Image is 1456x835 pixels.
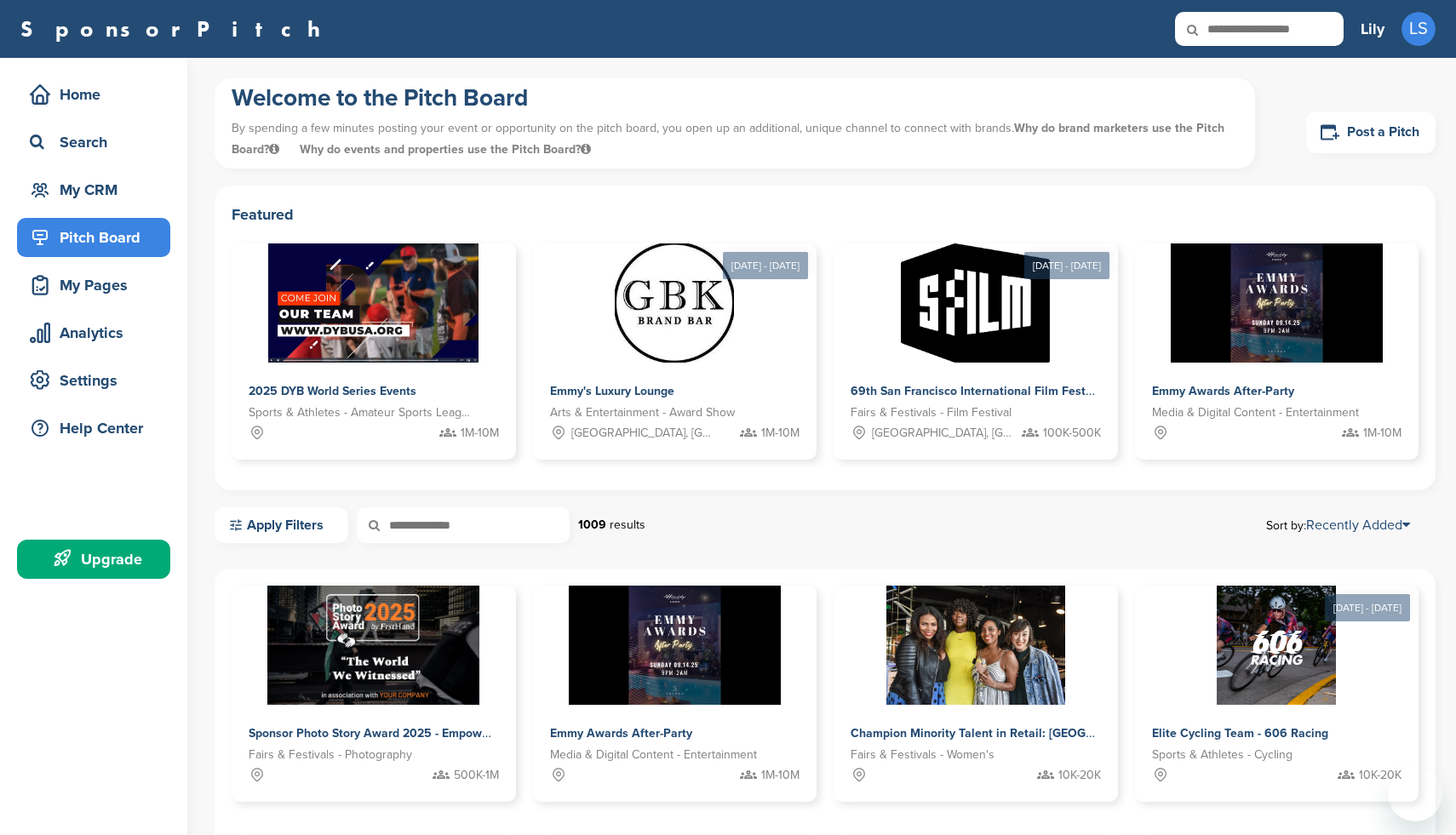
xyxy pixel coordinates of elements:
a: Help Center [17,409,170,448]
span: [GEOGRAPHIC_DATA], [GEOGRAPHIC_DATA] [872,424,1013,443]
a: [DATE] - [DATE] Sponsorpitch & Emmy's Luxury Lounge Arts & Entertainment - Award Show [GEOGRAPHIC... [533,216,817,460]
span: Fairs & Festivals - Women's [851,746,995,764]
span: 2025 DYB World Series Events [249,384,416,398]
img: Sponsorpitch & [569,586,781,705]
div: Pitch Board [26,222,170,253]
a: My Pages [17,266,170,305]
span: Media & Digital Content - Entertainment [1152,403,1359,422]
img: Sponsorpitch & [1171,243,1383,363]
span: Emmy Awards After-Party [1152,384,1294,398]
a: Analytics [17,313,170,352]
a: Upgrade [17,540,170,579]
img: Sponsorpitch & [901,243,1050,363]
a: Sponsorpitch & Sponsor Photo Story Award 2025 - Empower the 6th Annual Global Storytelling Compet... [232,586,516,802]
div: Settings [26,365,170,396]
div: My Pages [26,270,170,300]
span: 69th San Francisco International Film Festival [851,384,1105,398]
span: 10K-20K [1359,766,1402,785]
span: Sort by: [1266,518,1410,532]
h2: Featured [232,203,1419,226]
span: Elite Cycling Team - 606 Racing [1152,726,1328,741]
span: Fairs & Festivals - Film Festival [851,403,1012,422]
h3: Lily [1361,17,1384,41]
span: Sports & Athletes - Amateur Sports Leagues [249,403,473,422]
a: [DATE] - [DATE] Sponsorpitch & Elite Cycling Team - 606 Racing Sports & Athletes - Cycling 10K-20K [1135,558,1419,802]
a: Pitch Board [17,218,170,257]
a: [DATE] - [DATE] Sponsorpitch & 69th San Francisco International Film Festival Fairs & Festivals -... [834,216,1118,460]
img: Sponsorpitch & [615,243,734,363]
img: Sponsorpitch & [1217,586,1336,705]
img: Sponsorpitch & [268,243,479,363]
a: Sponsorpitch & Emmy Awards After-Party Media & Digital Content - Entertainment 1M-10M [1135,243,1419,460]
span: Sports & Athletes - Cycling [1152,746,1293,764]
a: Home [17,75,170,114]
span: Sponsor Photo Story Award 2025 - Empower the 6th Annual Global Storytelling Competition [249,726,756,741]
a: Sponsorpitch & Emmy Awards After-Party Media & Digital Content - Entertainment 1M-10M [533,586,817,802]
a: Apply Filters [215,507,348,543]
span: LS [1402,12,1436,46]
span: Fairs & Festivals - Photography [249,746,412,764]
span: 1M-10M [1363,424,1402,443]
p: By spending a few minutes posting your event or opportunity on the pitch board, you open up an ad... [232,113,1238,164]
img: Sponsorpitch & [886,586,1065,705]
div: Search [26,127,170,157]
div: Upgrade [26,544,170,575]
div: Analytics [26,317,170,348]
span: 100K-500K [1043,424,1101,443]
a: Lily [1361,10,1384,48]
strong: 1009 [578,518,606,532]
div: [DATE] - [DATE] [1024,252,1109,279]
a: Sponsorpitch & 2025 DYB World Series Events Sports & Athletes - Amateur Sports Leagues 1M-10M [232,243,516,460]
div: Help Center [26,413,170,443]
span: results [610,518,645,532]
a: SponsorPitch [20,18,331,40]
span: 500K-1M [454,766,499,785]
span: 1M-10M [461,424,499,443]
div: [DATE] - [DATE] [723,252,808,279]
span: [GEOGRAPHIC_DATA], [GEOGRAPHIC_DATA] [571,424,713,443]
span: Emmy's Luxury Lounge [550,384,674,398]
span: Media & Digital Content - Entertainment [550,746,757,764]
a: Post a Pitch [1306,112,1436,153]
span: Arts & Entertainment - Award Show [550,403,735,422]
span: Why do events and properties use the Pitch Board? [300,142,591,157]
a: Sponsorpitch & Champion Minority Talent in Retail: [GEOGRAPHIC_DATA], [GEOGRAPHIC_DATA] & [GEOGRA... [834,586,1118,802]
div: My CRM [26,174,170,205]
a: My CRM [17,170,170,209]
span: 1M-10M [761,766,800,785]
div: Home [26,79,170,110]
a: Search [17,123,170,162]
div: [DATE] - [DATE] [1325,594,1410,621]
span: 10K-20K [1058,766,1101,785]
span: 1M-10M [761,424,800,443]
a: Recently Added [1306,517,1410,534]
h1: Welcome to the Pitch Board [232,83,1238,113]
a: Settings [17,361,170,400]
span: Emmy Awards After-Party [550,726,692,741]
img: Sponsorpitch & [267,586,479,705]
iframe: Button to launch messaging window [1388,767,1442,821]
